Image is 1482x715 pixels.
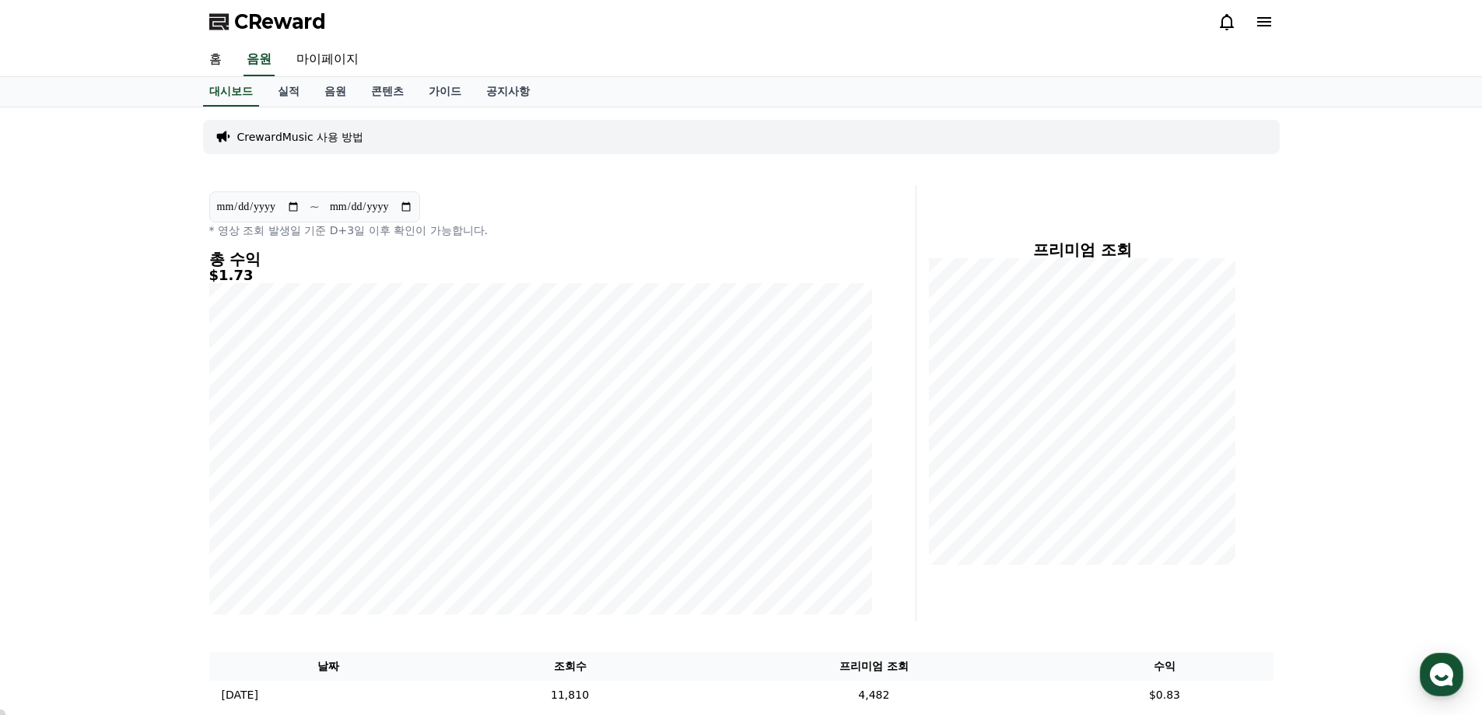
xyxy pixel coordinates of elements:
p: ~ [310,198,320,216]
th: 프리미엄 조회 [692,652,1056,681]
a: 공지사항 [474,77,542,107]
a: 마이페이지 [284,44,371,76]
th: 조회수 [448,652,692,681]
td: 4,482 [692,681,1056,710]
p: * 영상 조회 발생일 기준 D+3일 이후 확인이 가능합니다. [209,223,872,238]
a: CrewardMusic 사용 방법 [237,129,364,145]
p: [DATE] [222,687,258,703]
a: 가이드 [416,77,474,107]
td: 11,810 [448,681,692,710]
td: $0.83 [1056,681,1273,710]
a: 음원 [243,44,275,76]
h5: $1.73 [209,268,872,283]
a: CReward [209,9,326,34]
a: 음원 [312,77,359,107]
a: 실적 [265,77,312,107]
h4: 프리미엄 조회 [929,241,1236,258]
span: CReward [234,9,326,34]
a: 콘텐츠 [359,77,416,107]
th: 날짜 [209,652,448,681]
a: 대시보드 [203,77,259,107]
h4: 총 수익 [209,251,872,268]
a: 홈 [197,44,234,76]
th: 수익 [1056,652,1273,681]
